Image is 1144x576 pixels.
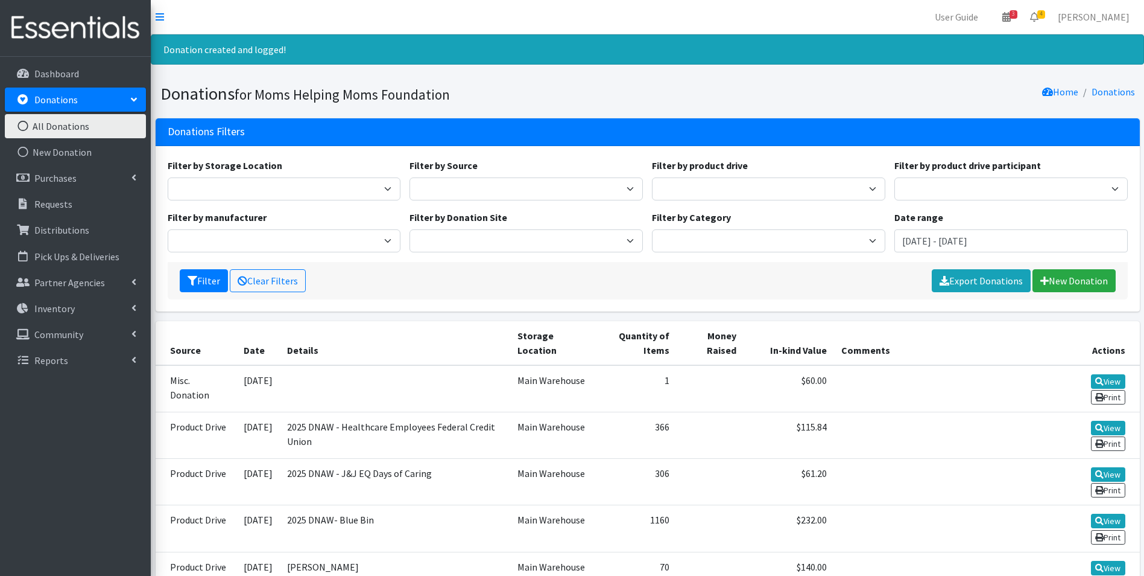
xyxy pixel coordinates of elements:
p: Dashboard [34,68,79,80]
p: Donations [34,94,78,106]
img: HumanEssentials [5,8,146,48]
td: [DATE] [236,412,280,458]
td: Main Warehouse [510,505,594,552]
td: Product Drive [156,412,237,458]
td: 1 [594,365,677,412]
a: Dashboard [5,62,146,86]
label: Filter by product drive [652,158,748,173]
td: 2025 DNAW - J&J EQ Days of Caring [280,459,510,505]
a: Community [5,322,146,347]
a: Print [1091,530,1125,545]
a: Home [1042,86,1078,98]
a: 4 [1020,5,1048,29]
label: Filter by Source [409,158,478,173]
th: Details [280,321,510,365]
label: Filter by manufacturer [168,210,267,225]
button: Filter [180,269,228,292]
h3: Donations Filters [168,126,245,138]
td: [DATE] [236,505,280,552]
a: New Donation [5,140,146,164]
th: Quantity of Items [594,321,677,365]
td: 366 [594,412,677,458]
p: Distributions [34,224,89,236]
td: $60.00 [744,365,834,412]
a: View [1091,561,1125,575]
a: Requests [5,192,146,216]
th: Actions [1057,321,1140,365]
td: Product Drive [156,459,237,505]
label: Date range [894,210,943,225]
a: Distributions [5,218,146,242]
a: Export Donations [932,269,1031,292]
td: [DATE] [236,459,280,505]
label: Filter by product drive participant [894,158,1041,173]
th: Source [156,321,237,365]
a: Inventory [5,296,146,321]
a: Reports [5,348,146,373]
a: All Donations [5,114,146,138]
td: Main Warehouse [510,412,594,458]
th: Storage Location [510,321,594,365]
a: View [1091,467,1125,482]
a: New Donation [1032,269,1116,292]
a: View [1091,374,1125,389]
p: Pick Ups & Deliveries [34,251,119,263]
a: Donations [1092,86,1135,98]
span: 3 [1010,10,1017,19]
td: 2025 DNAW- Blue Bin [280,505,510,552]
a: Print [1091,437,1125,451]
a: Print [1091,483,1125,498]
td: 306 [594,459,677,505]
a: Partner Agencies [5,270,146,295]
td: Misc. Donation [156,365,237,412]
a: View [1091,421,1125,435]
p: Reports [34,354,68,366]
span: 4 [1037,10,1045,19]
td: $61.20 [744,459,834,505]
p: Purchases [34,172,77,184]
a: Clear Filters [230,269,306,292]
a: Purchases [5,166,146,190]
a: Print [1091,390,1125,405]
label: Filter by Donation Site [409,210,507,225]
a: Pick Ups & Deliveries [5,245,146,269]
td: 2025 DNAW - Healthcare Employees Federal Credit Union [280,412,510,458]
label: Filter by Storage Location [168,158,282,173]
td: Main Warehouse [510,459,594,505]
a: 3 [993,5,1020,29]
a: Donations [5,88,146,112]
th: Money Raised [677,321,744,365]
input: January 1, 2011 - December 31, 2011 [894,229,1128,252]
td: Product Drive [156,505,237,552]
div: Donation created and logged! [151,34,1144,65]
a: View [1091,514,1125,528]
td: $232.00 [744,505,834,552]
td: [DATE] [236,365,280,412]
small: for Moms Helping Moms Foundation [235,86,450,103]
a: User Guide [925,5,988,29]
th: Comments [834,321,1057,365]
td: Main Warehouse [510,365,594,412]
label: Filter by Category [652,210,731,225]
h1: Donations [160,83,643,104]
td: 1160 [594,505,677,552]
th: Date [236,321,280,365]
td: $115.84 [744,412,834,458]
p: Requests [34,198,72,210]
p: Community [34,328,83,341]
th: In-kind Value [744,321,834,365]
p: Inventory [34,302,75,315]
p: Partner Agencies [34,277,105,289]
a: [PERSON_NAME] [1048,5,1139,29]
